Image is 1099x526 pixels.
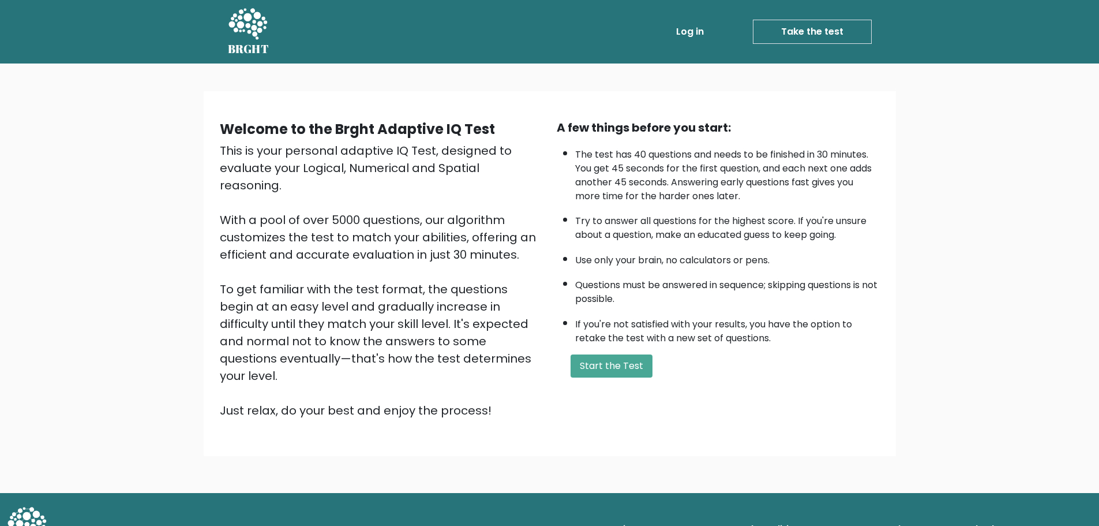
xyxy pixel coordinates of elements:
[220,120,495,139] b: Welcome to the Brght Adaptive IQ Test
[557,119,880,136] div: A few things before you start:
[220,142,543,419] div: This is your personal adaptive IQ Test, designed to evaluate your Logical, Numerical and Spatial ...
[228,42,269,56] h5: BRGHT
[575,312,880,345] li: If you're not satisfied with your results, you have the option to retake the test with a new set ...
[575,208,880,242] li: Try to answer all questions for the highest score. If you're unsure about a question, make an edu...
[575,142,880,203] li: The test has 40 questions and needs to be finished in 30 minutes. You get 45 seconds for the firs...
[575,273,880,306] li: Questions must be answered in sequence; skipping questions is not possible.
[571,355,652,378] button: Start the Test
[575,248,880,267] li: Use only your brain, no calculators or pens.
[753,20,872,44] a: Take the test
[672,20,708,43] a: Log in
[228,5,269,59] a: BRGHT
